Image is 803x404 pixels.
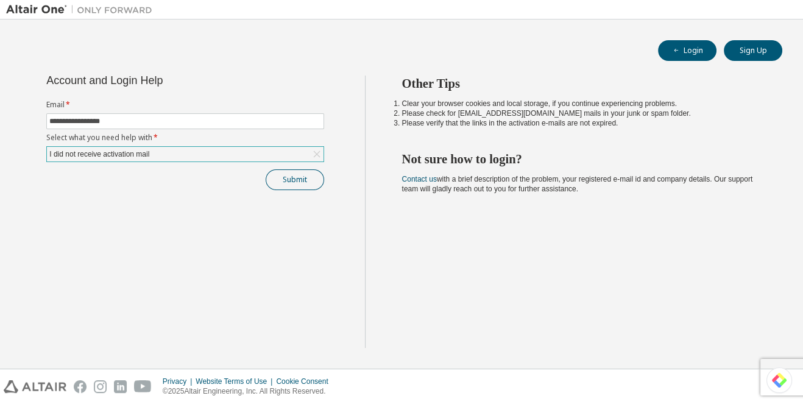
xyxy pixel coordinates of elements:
[266,169,324,190] button: Submit
[74,380,87,393] img: facebook.svg
[724,40,782,61] button: Sign Up
[47,147,324,161] div: I did not receive activation mail
[402,175,753,193] span: with a brief description of the problem, your registered e-mail id and company details. Our suppo...
[658,40,716,61] button: Login
[276,377,335,386] div: Cookie Consent
[402,99,761,108] li: Clear your browser cookies and local storage, if you continue experiencing problems.
[46,76,269,85] div: Account and Login Help
[163,386,336,397] p: © 2025 Altair Engineering, Inc. All Rights Reserved.
[46,133,324,143] label: Select what you need help with
[196,377,276,386] div: Website Terms of Use
[134,380,152,393] img: youtube.svg
[402,76,761,91] h2: Other Tips
[402,175,437,183] a: Contact us
[402,151,761,167] h2: Not sure how to login?
[163,377,196,386] div: Privacy
[402,118,761,128] li: Please verify that the links in the activation e-mails are not expired.
[4,380,66,393] img: altair_logo.svg
[114,380,127,393] img: linkedin.svg
[48,147,151,161] div: I did not receive activation mail
[6,4,158,16] img: Altair One
[46,100,324,110] label: Email
[94,380,107,393] img: instagram.svg
[402,108,761,118] li: Please check for [EMAIL_ADDRESS][DOMAIN_NAME] mails in your junk or spam folder.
